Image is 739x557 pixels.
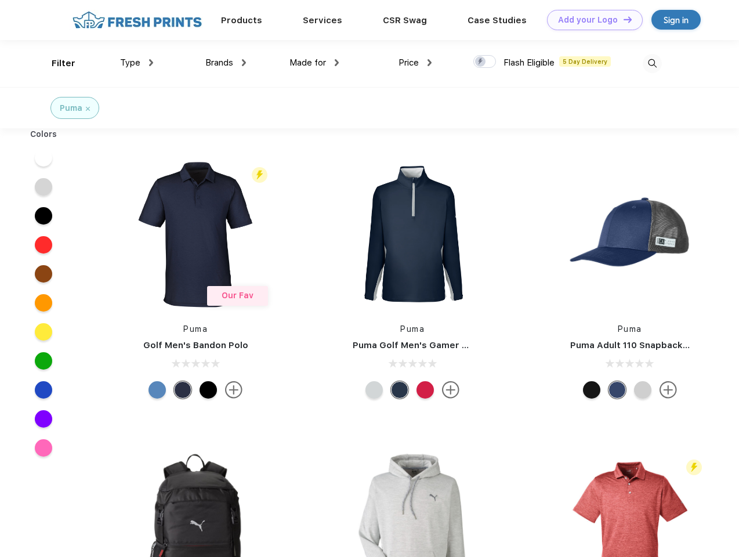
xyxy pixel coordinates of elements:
[143,340,248,350] a: Golf Men's Bandon Polo
[399,57,419,68] span: Price
[686,460,702,475] img: flash_active_toggle.svg
[69,10,205,30] img: fo%20logo%202.webp
[60,102,82,114] div: Puma
[21,128,66,140] div: Colors
[242,59,246,66] img: dropdown.png
[86,107,90,111] img: filter_cancel.svg
[559,56,611,67] span: 5 Day Delivery
[365,381,383,399] div: High Rise
[553,157,707,312] img: func=resize&h=266
[353,340,536,350] a: Puma Golf Men's Gamer Golf Quarter-Zip
[428,59,432,66] img: dropdown.png
[174,381,191,399] div: Navy Blazer
[664,13,689,27] div: Sign in
[118,157,273,312] img: func=resize&h=266
[383,15,427,26] a: CSR Swag
[148,381,166,399] div: Lake Blue
[205,57,233,68] span: Brands
[120,57,140,68] span: Type
[618,324,642,334] a: Puma
[222,291,253,300] span: Our Fav
[252,167,267,183] img: flash_active_toggle.svg
[651,10,701,30] a: Sign in
[400,324,425,334] a: Puma
[608,381,626,399] div: Peacoat with Qut Shd
[183,324,208,334] a: Puma
[335,59,339,66] img: dropdown.png
[200,381,217,399] div: Puma Black
[583,381,600,399] div: Pma Blk with Pma Blk
[503,57,555,68] span: Flash Eligible
[221,15,262,26] a: Products
[225,381,242,399] img: more.svg
[52,57,75,70] div: Filter
[442,381,459,399] img: more.svg
[660,381,677,399] img: more.svg
[149,59,153,66] img: dropdown.png
[643,54,662,73] img: desktop_search.svg
[335,157,490,312] img: func=resize&h=266
[391,381,408,399] div: Navy Blazer
[303,15,342,26] a: Services
[289,57,326,68] span: Made for
[416,381,434,399] div: Ski Patrol
[634,381,651,399] div: Quarry Brt Whit
[624,16,632,23] img: DT
[558,15,618,25] div: Add your Logo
